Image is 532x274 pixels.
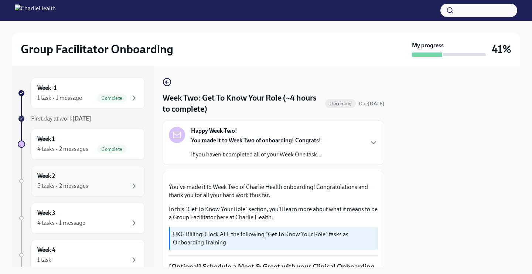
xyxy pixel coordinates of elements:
[18,203,145,234] a: Week 34 tasks • 1 message
[18,166,145,197] a: Week 25 tasks • 2 messages
[97,95,127,101] span: Complete
[37,219,85,227] div: 4 tasks • 1 message
[31,115,91,122] span: First day at work
[37,135,55,143] h6: Week 1
[37,246,55,254] h6: Week 4
[37,172,55,180] h6: Week 2
[169,205,378,221] p: In this "Get To Know Your Role" section, you'll learn more about what it means to be a Group Faci...
[18,78,145,109] a: Week -11 task • 1 messageComplete
[72,115,91,122] strong: [DATE]
[18,240,145,271] a: Week 41 task
[21,42,173,57] h2: Group Facilitator Onboarding
[37,84,57,92] h6: Week -1
[359,101,384,107] span: Due
[18,115,145,123] a: First day at work[DATE]
[37,94,82,102] div: 1 task • 1 message
[37,209,55,217] h6: Week 3
[359,100,384,107] span: September 29th, 2025 10:00
[368,101,384,107] strong: [DATE]
[191,137,321,144] strong: You made it to Week Two of onboarding! Congrats!
[191,150,321,159] p: If you haven't completed all of your Week One task...
[325,101,356,106] span: Upcoming
[173,230,375,247] p: UKG Billing: Clock ALL the following "Get To Know Your Role" tasks as Onboarding Training
[492,43,511,56] h3: 41%
[18,129,145,160] a: Week 14 tasks • 2 messagesComplete
[169,183,378,199] p: You've made it to Week Two of Charlie Health onboarding! Congratulations and thank you for all yo...
[37,145,88,153] div: 4 tasks • 2 messages
[163,92,322,115] h4: Week Two: Get To Know Your Role (~4 hours to complete)
[15,4,56,16] img: CharlieHealth
[37,256,51,264] div: 1 task
[412,41,444,50] strong: My progress
[37,182,88,190] div: 5 tasks • 2 messages
[191,127,237,135] strong: Happy Week Two!
[97,146,127,152] span: Complete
